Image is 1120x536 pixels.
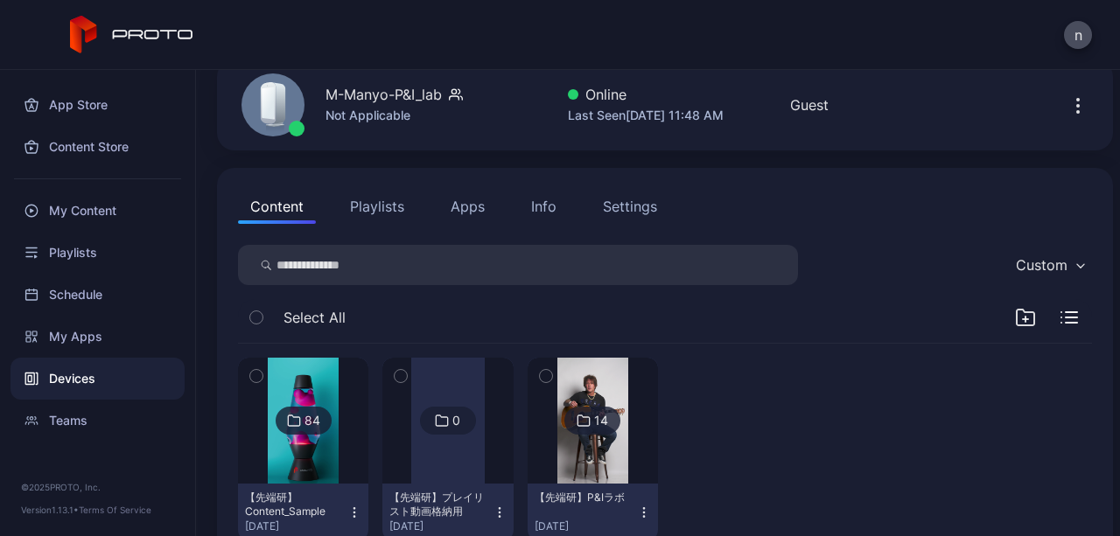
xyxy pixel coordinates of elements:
[10,316,185,358] a: My Apps
[10,126,185,168] a: Content Store
[245,491,341,519] div: 【先端研】Content_Sample
[568,84,724,105] div: Online
[10,84,185,126] a: App Store
[790,94,829,115] div: Guest
[1016,256,1067,274] div: Custom
[10,190,185,232] a: My Content
[531,196,556,217] div: Info
[389,519,492,533] div: [DATE]
[79,505,151,515] a: Terms Of Service
[10,400,185,442] a: Teams
[245,519,347,533] div: [DATE]
[338,189,416,224] button: Playlists
[535,491,631,505] div: 【先端研】P&Iラボ
[1064,21,1092,49] button: n
[21,480,174,494] div: © 2025 PROTO, Inc.
[535,519,637,533] div: [DATE]
[304,413,320,428] div: 84
[325,84,442,105] div: M-Manyo-P&I_lab
[10,358,185,400] a: Devices
[325,105,463,126] div: Not Applicable
[591,189,669,224] button: Settings
[10,274,185,316] a: Schedule
[603,196,657,217] div: Settings
[283,307,346,328] span: Select All
[568,105,724,126] div: Last Seen [DATE] 11:48 AM
[1007,245,1092,285] button: Custom
[238,189,316,224] button: Content
[389,491,486,519] div: 【先端研】プレイリスト動画格納用
[452,413,460,428] div: 0
[21,505,79,515] span: Version 1.13.1 •
[594,413,608,428] div: 14
[519,189,569,224] button: Info
[10,232,185,274] a: Playlists
[438,189,497,224] button: Apps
